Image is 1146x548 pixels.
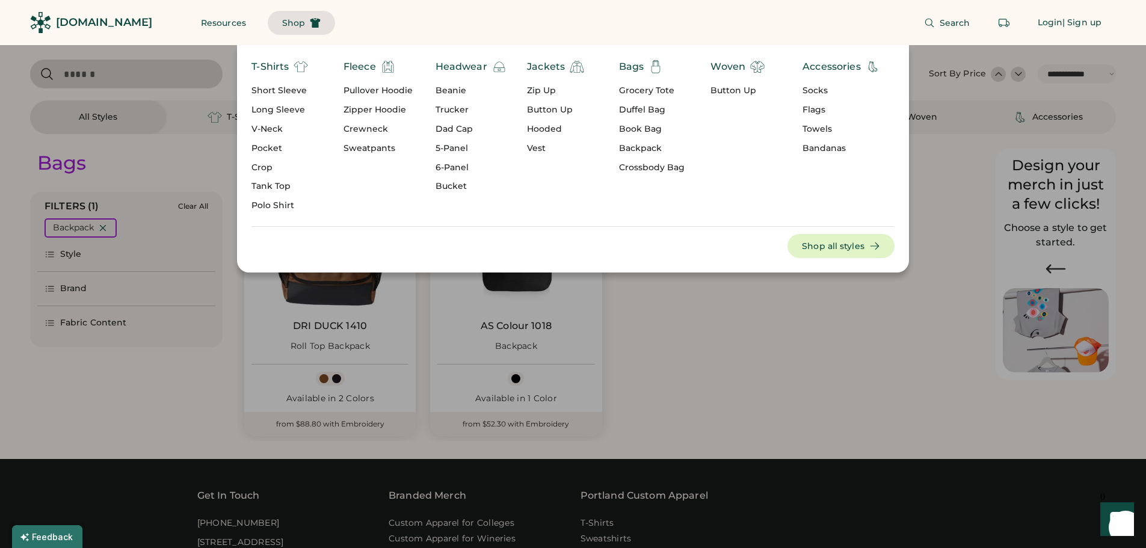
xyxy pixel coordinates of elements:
div: Hooded [527,123,584,135]
div: V-Neck [251,123,308,135]
div: Vest [527,143,584,155]
div: T-Shirts [251,60,289,74]
div: Sweatpants [343,143,413,155]
div: Zip Up [527,85,584,97]
div: Trucker [436,104,507,116]
div: Jackets [527,60,565,74]
div: Zipper Hoodie [343,104,413,116]
button: Resources [186,11,260,35]
div: Headwear [436,60,487,74]
iframe: Front Chat [1089,494,1141,546]
div: Crossbody Bag [619,162,685,174]
div: Backpack [619,143,685,155]
div: Flags [803,104,880,116]
div: Button Up [710,85,765,97]
div: Bags [619,60,644,74]
div: Button Up [527,104,584,116]
div: Woven [710,60,745,74]
div: Long Sleeve [251,104,308,116]
img: shirt.svg [750,60,765,74]
div: Book Bag [619,123,685,135]
div: Beanie [436,85,507,97]
div: Dad Cap [436,123,507,135]
div: Pullover Hoodie [343,85,413,97]
span: Shop [282,19,305,27]
img: Rendered Logo - Screens [30,12,51,33]
button: Shop [268,11,335,35]
img: accessories-ab-01.svg [866,60,880,74]
div: Bandanas [803,143,880,155]
img: Totebag-01.svg [648,60,663,74]
div: [DOMAIN_NAME] [56,15,152,30]
div: Bucket [436,180,507,192]
div: Fleece [343,60,376,74]
div: Accessories [803,60,861,74]
div: 6-Panel [436,162,507,174]
div: 5-Panel [436,143,507,155]
div: Socks [803,85,880,97]
img: jacket%20%281%29.svg [570,60,584,74]
div: Pocket [251,143,308,155]
img: beanie.svg [492,60,507,74]
img: hoodie.svg [381,60,395,74]
div: Short Sleeve [251,85,308,97]
span: Search [940,19,970,27]
div: Crewneck [343,123,413,135]
div: Polo Shirt [251,200,308,212]
div: Tank Top [251,180,308,192]
div: Grocery Tote [619,85,685,97]
div: Duffel Bag [619,104,685,116]
button: Shop all styles [787,234,895,258]
div: Login [1038,17,1063,29]
button: Retrieve an order [992,11,1016,35]
div: Towels [803,123,880,135]
img: t-shirt%20%282%29.svg [294,60,308,74]
button: Search [910,11,985,35]
div: | Sign up [1062,17,1101,29]
div: Crop [251,162,308,174]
